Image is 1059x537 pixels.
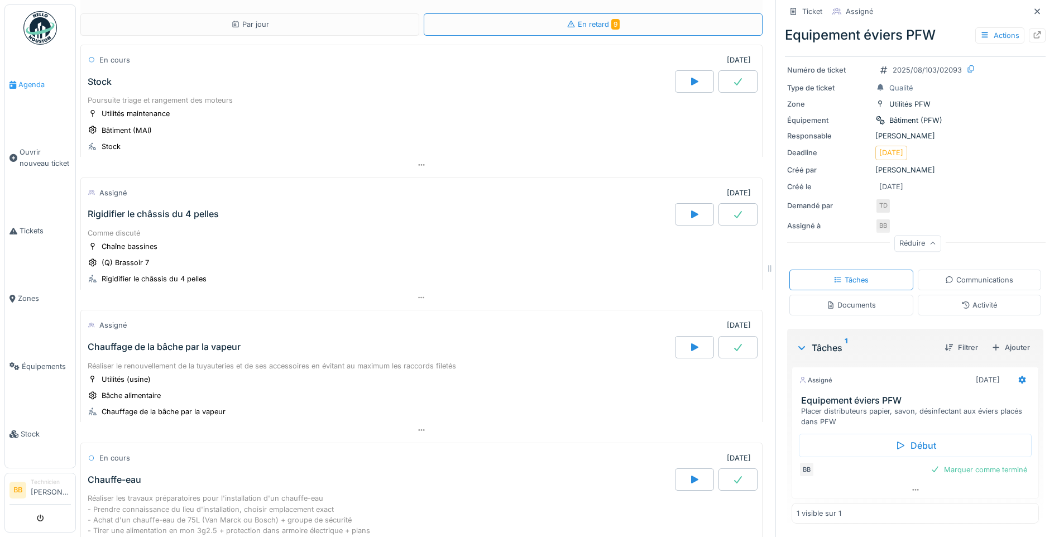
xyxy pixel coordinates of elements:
div: Assigné [799,376,832,385]
div: Stock [88,76,112,87]
div: En cours [99,55,130,65]
li: BB [9,482,26,498]
div: [PERSON_NAME] [787,165,1043,175]
div: TD [875,198,891,214]
div: Chauffe-eau [88,474,141,485]
div: [PERSON_NAME] [787,131,1043,141]
div: Chaîne bassines [102,241,157,252]
div: Créé par [787,165,871,175]
div: Bâtiment (MAI) [102,125,152,136]
div: Communications [945,275,1013,285]
div: Zone [787,99,871,109]
div: Début [799,434,1032,457]
a: Stock [5,400,75,468]
div: BB [875,218,891,234]
div: Tâches [833,275,869,285]
div: Bâtiment (PFW) [889,115,942,126]
div: Créé le [787,181,871,192]
span: Stock [21,429,71,439]
div: Type de ticket [787,83,871,93]
a: Zones [5,265,75,332]
div: Actions [975,27,1024,44]
a: Équipements [5,333,75,400]
sup: 1 [845,341,847,354]
div: Equipement éviers PFW [785,25,1046,45]
div: Responsable [787,131,871,141]
div: Technicien [31,478,71,486]
div: Marquer comme terminé [926,462,1032,477]
div: Utilités maintenance [102,108,170,119]
img: Badge_color-CXgf-gQk.svg [23,11,57,45]
span: Agenda [18,79,71,90]
a: Agenda [5,51,75,118]
div: (Q) Brassoir 7 [102,257,149,268]
div: [DATE] [727,320,751,330]
span: En retard [578,20,620,28]
div: Deadline [787,147,871,158]
div: Activité [961,300,997,310]
a: BB Technicien[PERSON_NAME] [9,478,71,505]
span: Zones [18,293,71,304]
a: Ouvrir nouveau ticket [5,118,75,197]
li: [PERSON_NAME] [31,478,71,502]
div: Assigné à [787,220,871,231]
div: Stock [102,141,121,152]
div: [DATE] [727,188,751,198]
span: Équipements [22,361,71,372]
div: Tâches [796,341,936,354]
div: BB [799,462,814,477]
div: Comme discuté [88,228,755,238]
div: [DATE] [727,453,751,463]
div: Filtrer [940,340,983,355]
div: [DATE] [727,55,751,65]
h3: Equipement éviers PFW [801,395,1034,406]
div: Assigné [99,188,127,198]
div: Réduire [894,236,941,252]
div: En cours [99,453,130,463]
div: Utilités (usine) [102,374,151,385]
span: 9 [611,19,620,30]
div: Utilités PFW [889,99,931,109]
div: Bâche alimentaire [102,390,161,401]
div: Numéro de ticket [787,65,871,75]
div: Assigné [99,320,127,330]
div: Placer distributeurs papier, savon, désinfectant aux éviers placés dans PFW [801,406,1034,427]
div: Chauffage de la bâche par la vapeur [102,406,226,417]
div: Assigné [846,6,873,17]
span: Ouvrir nouveau ticket [20,147,71,168]
div: Documents [826,300,876,310]
div: Ajouter [987,340,1034,355]
div: [DATE] [879,181,903,192]
div: Poursuite triage et rangement des moteurs [88,95,755,106]
span: Tickets [20,226,71,236]
div: Ticket [802,6,822,17]
div: Chauffage de la bâche par la vapeur [88,342,241,352]
div: Équipement [787,115,871,126]
div: 2025/08/103/02093 [893,65,962,75]
div: Demandé par [787,200,871,211]
div: Réaliser le renouvellement de la tuyauteries et de ses accessoires en évitant au maximum les racc... [88,361,755,371]
div: [DATE] [879,147,903,158]
div: [DATE] [976,375,1000,385]
a: Tickets [5,197,75,265]
div: 1 visible sur 1 [797,508,841,519]
div: Par jour [231,19,269,30]
div: Qualité [889,83,913,93]
div: Rigidifier le châssis du 4 pelles [102,274,207,284]
div: Rigidifier le châssis du 4 pelles [88,209,219,219]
